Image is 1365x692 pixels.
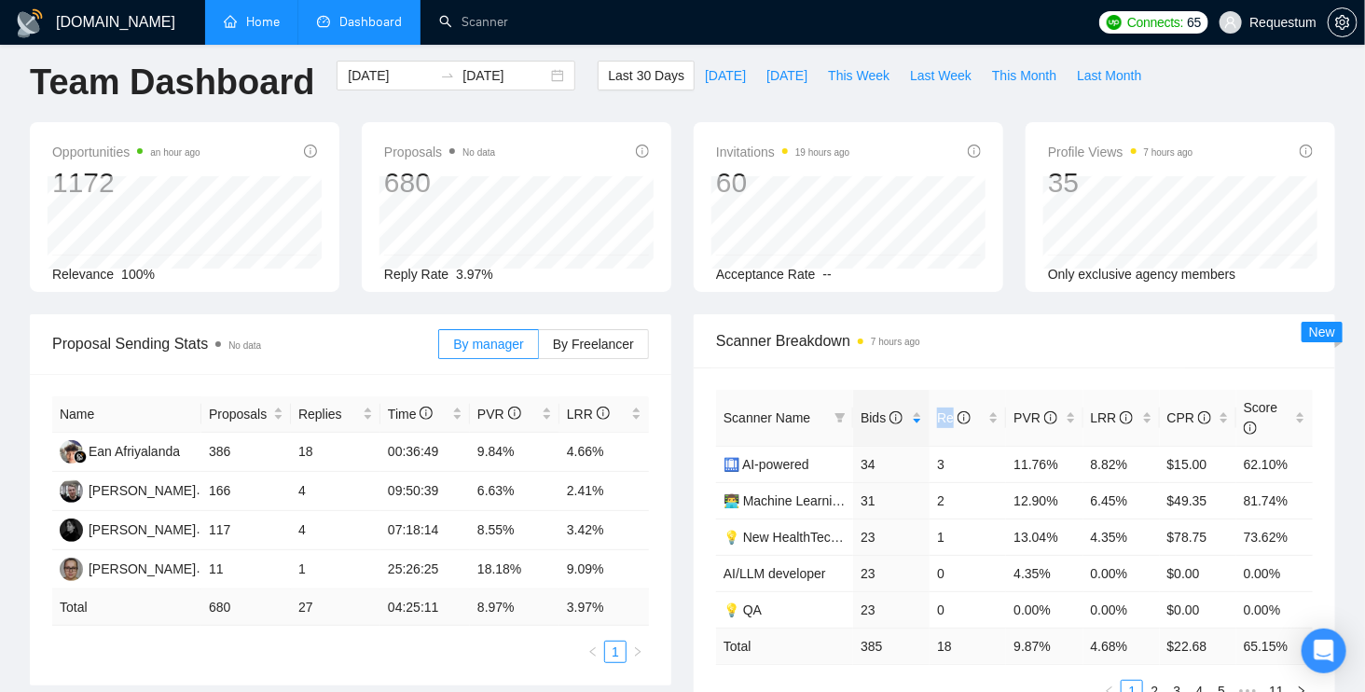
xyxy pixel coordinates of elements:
[1160,446,1236,482] td: $15.00
[121,267,155,282] span: 100%
[627,641,649,663] button: right
[1048,141,1193,163] span: Profile Views
[716,267,816,282] span: Acceptance Rate
[60,443,180,458] a: EAEan Afriyalanda
[795,147,849,158] time: 19 hours ago
[587,646,599,657] span: left
[716,165,849,201] div: 60
[291,433,380,472] td: 18
[716,141,849,163] span: Invitations
[1083,555,1160,591] td: 0.00%
[724,457,809,472] a: 🛄 AI-powered
[724,566,826,581] a: AI/LLM developer
[695,61,756,90] button: [DATE]
[74,450,87,464] img: gigradar-bm.png
[828,65,889,86] span: This Week
[89,480,196,501] div: [PERSON_NAME]
[89,441,180,462] div: Ean Afriyalanda
[384,141,495,163] span: Proposals
[52,165,200,201] div: 1172
[958,411,971,424] span: info-circle
[201,589,291,626] td: 680
[930,555,1006,591] td: 0
[470,433,559,472] td: 9.84%
[291,396,380,433] th: Replies
[937,410,971,425] span: Re
[724,493,908,508] a: 👨‍💻 Machine Learning developer
[1160,482,1236,519] td: $49.35
[889,411,903,424] span: info-circle
[559,589,649,626] td: 3.97 %
[724,530,876,545] a: 💡 New HealthTech UI/UX
[1120,411,1133,424] span: info-circle
[380,550,470,589] td: 25:26:25
[930,628,1006,664] td: 18
[636,145,649,158] span: info-circle
[384,267,448,282] span: Reply Rate
[1329,15,1357,30] span: setting
[1236,519,1313,555] td: 73.62%
[1077,65,1141,86] span: Last Month
[298,404,359,424] span: Replies
[52,141,200,163] span: Opportunities
[15,8,45,38] img: logo
[900,61,982,90] button: Last Week
[930,591,1006,628] td: 0
[853,555,930,591] td: 23
[380,511,470,550] td: 07:18:14
[60,479,83,503] img: VL
[60,482,196,497] a: VL[PERSON_NAME]
[756,61,818,90] button: [DATE]
[604,641,627,663] li: 1
[1244,400,1278,436] span: Score
[60,519,83,542] img: AK
[853,482,930,519] td: 31
[834,412,846,423] span: filter
[52,396,201,433] th: Name
[632,646,643,657] span: right
[304,145,317,158] span: info-circle
[766,65,807,86] span: [DATE]
[1244,422,1257,435] span: info-circle
[1160,591,1236,628] td: $0.00
[470,511,559,550] td: 8.55%
[1083,446,1160,482] td: 8.82%
[1328,15,1358,30] a: setting
[456,267,493,282] span: 3.97%
[201,511,291,550] td: 117
[291,511,380,550] td: 4
[992,65,1056,86] span: This Month
[1187,12,1201,33] span: 65
[1083,519,1160,555] td: 4.35%
[1144,147,1193,158] time: 7 hours ago
[1083,628,1160,664] td: 4.68 %
[201,433,291,472] td: 386
[930,482,1006,519] td: 2
[1006,591,1082,628] td: 0.00%
[1006,446,1082,482] td: 11.76%
[716,628,853,664] td: Total
[853,591,930,628] td: 23
[1067,61,1151,90] button: Last Month
[89,519,196,540] div: [PERSON_NAME]
[462,65,547,86] input: End date
[627,641,649,663] li: Next Page
[605,642,626,662] a: 1
[52,267,114,282] span: Relevance
[1224,16,1237,29] span: user
[201,396,291,433] th: Proposals
[982,61,1067,90] button: This Month
[1048,165,1193,201] div: 35
[1198,411,1211,424] span: info-circle
[724,410,810,425] span: Scanner Name
[439,14,508,30] a: searchScanner
[1083,591,1160,628] td: 0.00%
[52,332,438,355] span: Proposal Sending Stats
[291,472,380,511] td: 4
[1127,12,1183,33] span: Connects:
[598,61,695,90] button: Last 30 Days
[1006,482,1082,519] td: 12.90%
[1167,410,1211,425] span: CPR
[1236,555,1313,591] td: 0.00%
[567,407,610,422] span: LRR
